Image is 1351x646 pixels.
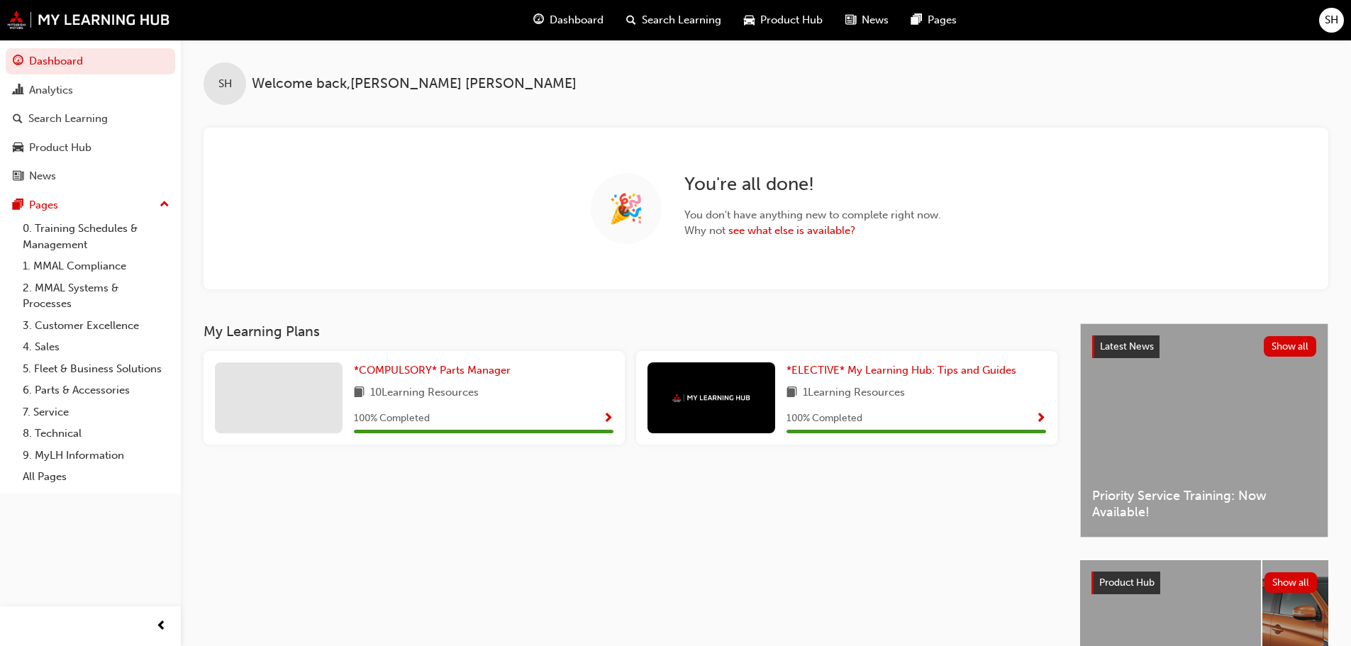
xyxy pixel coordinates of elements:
[1264,336,1317,357] button: Show all
[13,142,23,155] span: car-icon
[13,84,23,97] span: chart-icon
[218,76,232,92] span: SH
[6,77,175,104] a: Analytics
[1099,577,1155,589] span: Product Hub
[17,218,175,255] a: 0. Training Schedules & Management
[6,192,175,218] button: Pages
[786,411,862,427] span: 100 % Completed
[17,401,175,423] a: 7. Service
[28,111,108,127] div: Search Learning
[1319,8,1344,33] button: SH
[1092,488,1316,520] span: Priority Service Training: Now Available!
[29,82,73,99] div: Analytics
[252,76,577,92] span: Welcome back , [PERSON_NAME] [PERSON_NAME]
[6,48,175,74] a: Dashboard
[626,11,636,29] span: search-icon
[684,173,941,196] h2: You're all done!
[803,384,905,402] span: 1 Learning Resources
[354,411,430,427] span: 100 % Completed
[603,413,613,425] span: Show Progress
[156,618,167,635] span: prev-icon
[733,6,834,35] a: car-iconProduct Hub
[6,45,175,192] button: DashboardAnalyticsSearch LearningProduct HubNews
[17,445,175,467] a: 9. MyLH Information
[354,364,511,377] span: *COMPULSORY* Parts Manager
[1092,335,1316,358] a: Latest NewsShow all
[900,6,968,35] a: pages-iconPages
[13,170,23,183] span: news-icon
[29,168,56,184] div: News
[204,323,1057,340] h3: My Learning Plans
[672,394,750,403] img: mmal
[29,140,91,156] div: Product Hub
[6,106,175,132] a: Search Learning
[13,199,23,212] span: pages-icon
[17,466,175,488] a: All Pages
[786,364,1016,377] span: *ELECTIVE* My Learning Hub: Tips and Guides
[1080,323,1328,538] a: Latest NewsShow allPriority Service Training: Now Available!
[6,135,175,161] a: Product Hub
[1100,340,1154,352] span: Latest News
[17,379,175,401] a: 6. Parts & Accessories
[17,255,175,277] a: 1. MMAL Compliance
[786,384,797,402] span: book-icon
[728,224,855,237] a: see what else is available?
[550,12,604,28] span: Dashboard
[160,196,169,214] span: up-icon
[13,55,23,68] span: guage-icon
[17,336,175,358] a: 4. Sales
[1264,572,1318,593] button: Show all
[615,6,733,35] a: search-iconSearch Learning
[834,6,900,35] a: news-iconNews
[533,11,544,29] span: guage-icon
[608,201,644,217] span: 🎉
[1035,410,1046,428] button: Show Progress
[862,12,889,28] span: News
[1035,413,1046,425] span: Show Progress
[7,11,170,29] img: mmal
[17,277,175,315] a: 2. MMAL Systems & Processes
[17,315,175,337] a: 3. Customer Excellence
[1091,572,1317,594] a: Product HubShow all
[603,410,613,428] button: Show Progress
[354,362,516,379] a: *COMPULSORY* Parts Manager
[1325,12,1338,28] span: SH
[642,12,721,28] span: Search Learning
[845,11,856,29] span: news-icon
[911,11,922,29] span: pages-icon
[786,362,1022,379] a: *ELECTIVE* My Learning Hub: Tips and Guides
[17,423,175,445] a: 8. Technical
[744,11,755,29] span: car-icon
[17,358,175,380] a: 5. Fleet & Business Solutions
[684,207,941,223] span: You don't have anything new to complete right now.
[684,223,941,239] span: Why not
[29,197,58,213] div: Pages
[6,163,175,189] a: News
[370,384,479,402] span: 10 Learning Resources
[760,12,823,28] span: Product Hub
[354,384,365,402] span: book-icon
[522,6,615,35] a: guage-iconDashboard
[13,113,23,126] span: search-icon
[928,12,957,28] span: Pages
